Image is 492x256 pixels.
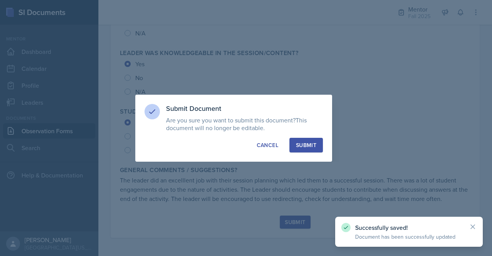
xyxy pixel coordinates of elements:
p: Document has been successfully updated [355,233,463,241]
span: This document will no longer be editable. [166,116,307,132]
div: Submit [296,141,316,149]
p: Successfully saved! [355,224,463,231]
h3: Submit Document [166,104,323,113]
button: Cancel [250,138,285,152]
div: Cancel [257,141,278,149]
button: Submit [289,138,323,152]
p: Are you sure you want to submit this document? [166,116,323,132]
